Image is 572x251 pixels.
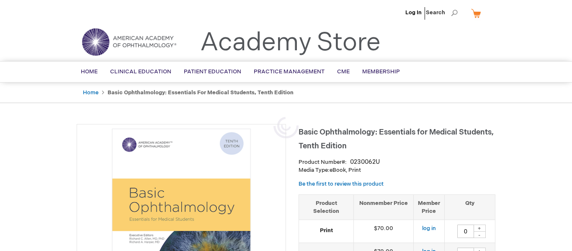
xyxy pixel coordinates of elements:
[303,227,349,235] strong: Print
[444,194,495,220] th: Qty
[83,89,98,96] a: Home
[354,220,414,243] td: $70.00
[405,9,422,16] a: Log In
[81,68,98,75] span: Home
[337,68,350,75] span: CME
[299,194,354,220] th: Product Selection
[426,4,458,21] span: Search
[200,28,381,58] a: Academy Store
[473,225,486,232] div: +
[184,68,241,75] span: Patient Education
[299,166,495,174] p: eBook, Print
[473,231,486,238] div: -
[299,128,494,150] span: Basic Ophthalmology: Essentials for Medical Students, Tenth Edition
[299,159,347,166] strong: Product Number
[299,181,384,187] a: Be the first to review this product
[110,68,171,75] span: Clinical Education
[362,68,400,75] span: Membership
[299,167,330,173] strong: Media Type:
[350,158,380,166] div: 0230062U
[457,225,474,238] input: Qty
[413,194,444,220] th: Member Price
[108,89,294,96] strong: Basic Ophthalmology: Essentials for Medical Students, Tenth Edition
[254,68,325,75] span: Practice Management
[354,194,414,220] th: Nonmember Price
[422,225,436,232] a: log in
